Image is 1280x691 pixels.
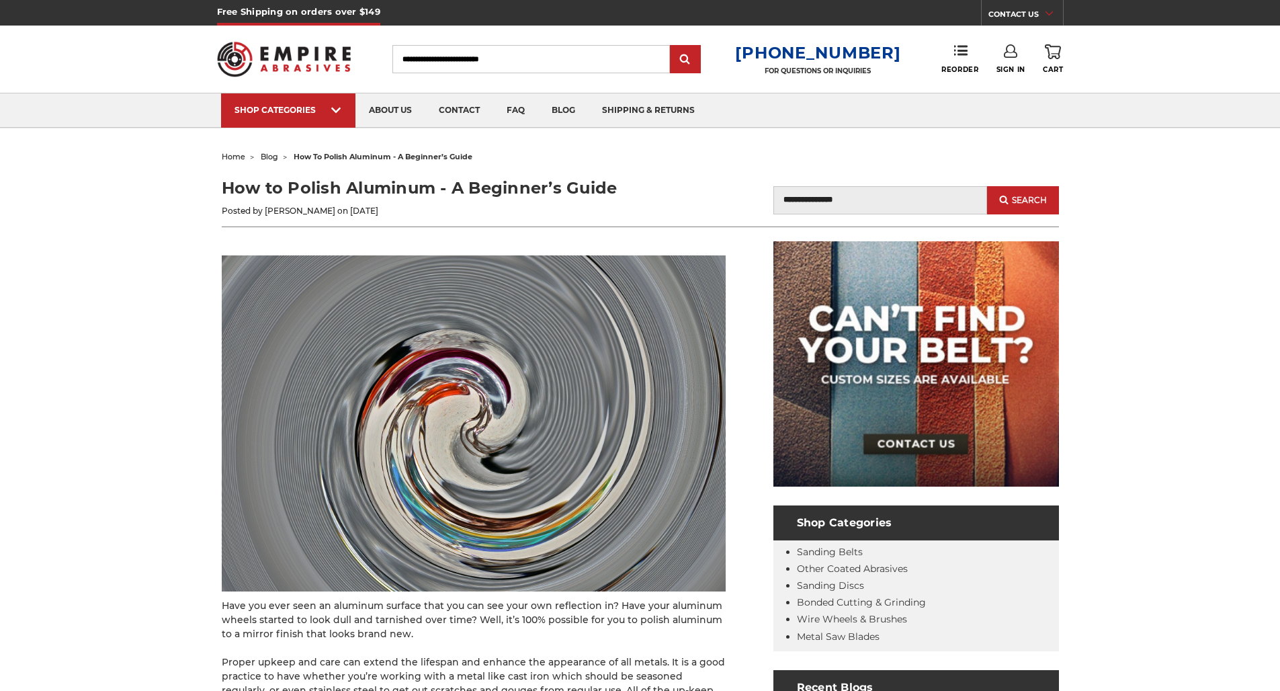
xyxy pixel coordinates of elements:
h4: Shop Categories [773,505,1059,540]
p: Posted by [PERSON_NAME] on [DATE] [222,205,640,217]
a: blog [538,93,589,128]
a: Reorder [941,44,978,73]
span: Search [1012,196,1047,205]
a: Cart [1043,44,1063,74]
img: Empire Abrasives [217,33,351,85]
a: home [222,152,245,161]
p: Have you ever seen an aluminum surface that you can see your own reflection in? Have your aluminu... [222,599,726,641]
a: Wire Wheels & Brushes [797,613,907,625]
a: faq [493,93,538,128]
img: promo banner for custom belts. [773,241,1059,487]
input: Submit [672,46,699,73]
a: Sanding Discs [797,579,864,592]
div: SHOP CATEGORIES [234,105,342,115]
a: CONTACT US [988,7,1063,26]
span: Cart [1043,65,1063,74]
a: Sanding Belts [797,546,863,558]
p: FOR QUESTIONS OR INQUIRIES [735,67,900,75]
span: Reorder [941,65,978,74]
h1: How to Polish Aluminum - A Beginner’s Guide [222,176,640,200]
a: Metal Saw Blades [797,631,880,643]
a: Other Coated Abrasives [797,563,908,575]
span: Sign In [996,65,1025,74]
button: Search [987,186,1058,214]
a: contact [425,93,493,128]
img: How to Polish Aluminum - A Beginner’s Guide [222,255,726,592]
a: Bonded Cutting & Grinding [797,596,926,608]
a: shipping & returns [589,93,708,128]
a: [PHONE_NUMBER] [735,43,900,63]
a: about us [355,93,425,128]
a: blog [261,152,278,161]
span: how to polish aluminum - a beginner’s guide [294,152,472,161]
